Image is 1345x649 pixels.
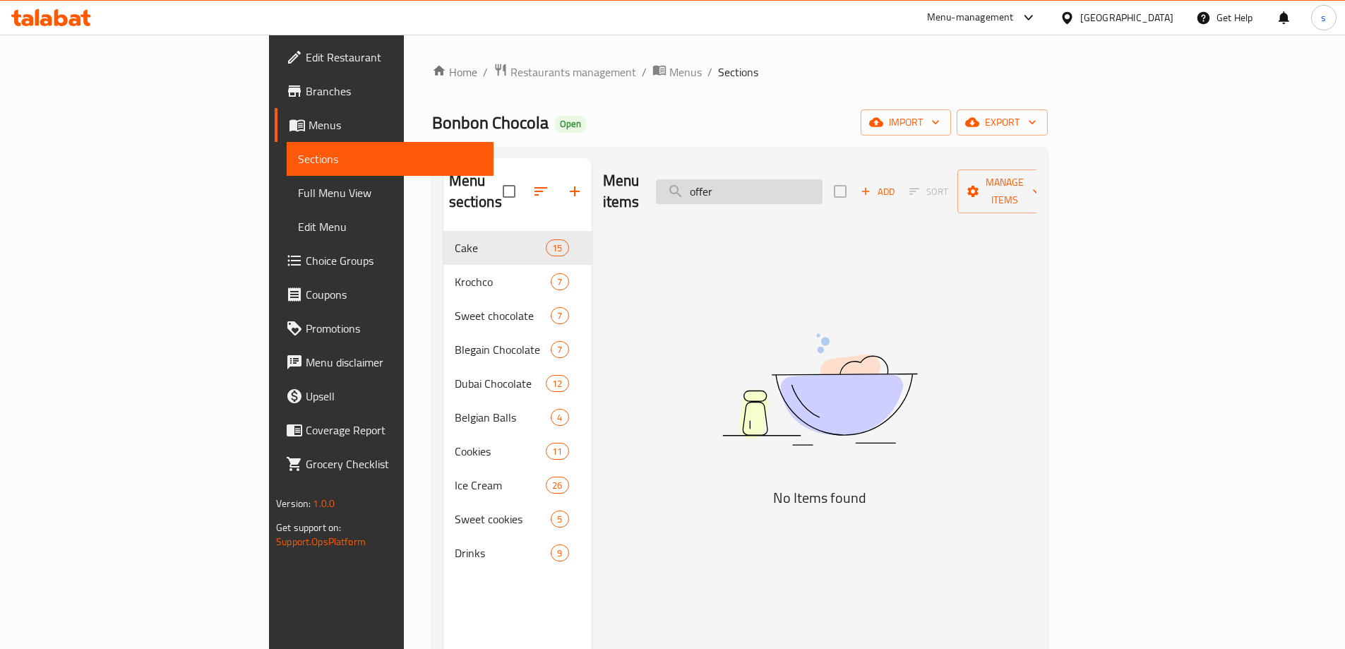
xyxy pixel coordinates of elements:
span: import [872,114,940,131]
a: Full Menu View [287,176,494,210]
span: Cookies [455,443,546,460]
span: export [968,114,1036,131]
span: Open [554,118,587,130]
span: Sections [718,64,758,81]
span: Full Menu View [298,184,482,201]
span: Get support on: [276,518,341,537]
div: Sweet chocolate7 [443,299,592,333]
span: Coupons [306,286,482,303]
span: Krochco [455,273,551,290]
span: Coverage Report [306,422,482,439]
span: Restaurants management [510,64,636,81]
div: Belgian Balls4 [443,400,592,434]
div: Menu-management [927,9,1014,26]
a: Choice Groups [275,244,494,278]
nav: breadcrumb [432,63,1048,81]
div: items [551,544,568,561]
li: / [642,64,647,81]
span: Branches [306,83,482,100]
span: Edit Menu [298,218,482,235]
button: import [861,109,951,136]
span: Choice Groups [306,252,482,269]
a: Menus [275,108,494,142]
div: items [546,375,568,392]
span: Select all sections [494,177,524,206]
span: 1.0.0 [313,494,335,513]
div: items [551,307,568,324]
div: items [551,511,568,528]
span: 7 [551,343,568,357]
input: search [656,179,823,204]
span: Sweet chocolate [455,307,551,324]
span: Version: [276,494,311,513]
span: Drinks [455,544,551,561]
a: Menu disclaimer [275,345,494,379]
span: Menu disclaimer [306,354,482,371]
div: Drinks9 [443,536,592,570]
a: Branches [275,74,494,108]
span: Menus [669,64,702,81]
span: 9 [551,547,568,560]
div: Cake15 [443,231,592,265]
div: items [546,239,568,256]
div: Dubai Chocolate12 [443,367,592,400]
span: 12 [546,377,568,391]
span: Manage items [969,174,1041,209]
button: Add section [558,174,592,208]
div: items [546,443,568,460]
span: Sections [298,150,482,167]
a: Menus [652,63,702,81]
div: Blegain Chocolate [455,341,551,358]
div: Cookies11 [443,434,592,468]
span: Ice Cream [455,477,546,494]
div: items [551,341,568,358]
span: Edit Restaurant [306,49,482,66]
span: Grocery Checklist [306,456,482,472]
span: Add [859,184,897,200]
img: dish.svg [643,296,996,483]
span: 7 [551,275,568,289]
span: Sweet cookies [455,511,551,528]
span: Promotions [306,320,482,337]
div: Sweet cookies5 [443,502,592,536]
span: Add item [855,181,900,203]
span: 7 [551,309,568,323]
span: 26 [546,479,568,492]
span: 5 [551,513,568,526]
a: Edit Restaurant [275,40,494,74]
span: Belgian Balls [455,409,551,426]
h5: No Items found [643,487,996,509]
div: items [546,477,568,494]
div: Open [554,116,587,133]
button: export [957,109,1048,136]
span: 11 [546,445,568,458]
a: Restaurants management [494,63,636,81]
div: items [551,409,568,426]
a: Upsell [275,379,494,413]
a: Coverage Report [275,413,494,447]
span: Cake [455,239,546,256]
a: Grocery Checklist [275,447,494,481]
a: Support.OpsPlatform [276,532,366,551]
div: [GEOGRAPHIC_DATA] [1080,10,1173,25]
div: Blegain Chocolate7 [443,333,592,367]
span: Dubai Chocolate [455,375,546,392]
li: / [707,64,712,81]
a: Promotions [275,311,494,345]
nav: Menu sections [443,225,592,576]
span: Bonbon Chocola [432,107,549,138]
span: 4 [551,411,568,424]
button: Add [855,181,900,203]
a: Sections [287,142,494,176]
a: Coupons [275,278,494,311]
span: Sort sections [524,174,558,208]
span: Upsell [306,388,482,405]
a: Edit Menu [287,210,494,244]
